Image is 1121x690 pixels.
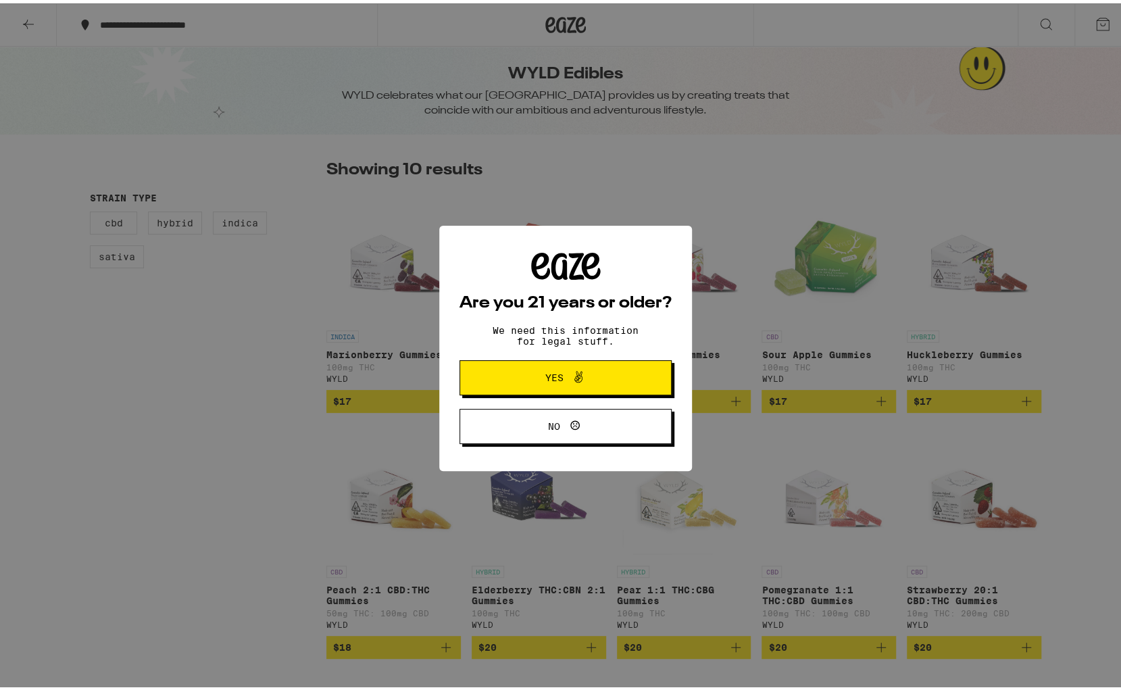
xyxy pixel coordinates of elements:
[459,292,672,308] h2: Are you 21 years or older?
[481,322,650,343] p: We need this information for legal stuff.
[459,357,672,392] button: Yes
[545,370,564,379] span: Yes
[459,405,672,441] button: No
[30,9,58,22] span: Help
[548,418,560,428] span: No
